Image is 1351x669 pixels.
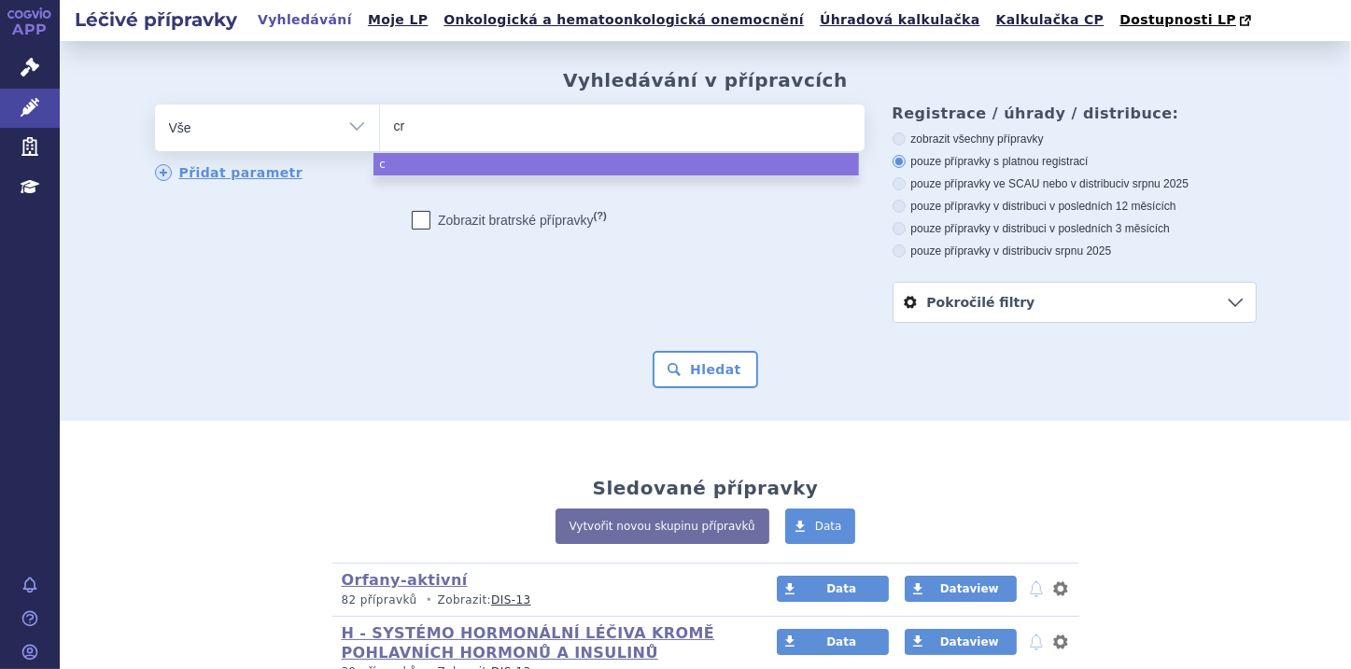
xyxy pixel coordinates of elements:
a: DIS-13 [491,593,530,606]
span: Dataview [940,635,999,648]
button: nastavení [1051,631,1070,653]
button: Hledat [653,351,758,388]
button: notifikace [1027,578,1046,600]
a: Kalkulačka CP [991,7,1110,33]
span: v srpnu 2025 [1124,177,1189,190]
label: Zobrazit bratrské přípravky [412,211,607,230]
h2: Vyhledávání v přípravcích [563,69,848,91]
label: zobrazit všechny přípravky [893,132,1257,146]
span: 82 přípravků [342,593,417,606]
a: Data [777,576,889,602]
a: Úhradová kalkulačka [814,7,986,33]
button: nastavení [1051,578,1070,600]
a: Dostupnosti LP [1114,7,1260,34]
a: Vyhledávání [252,7,358,33]
a: Pokročilé filtry [894,283,1256,322]
label: pouze přípravky v distribuci v posledních 3 měsících [893,221,1257,236]
label: pouze přípravky ve SCAU nebo v distribuci [893,176,1257,191]
span: Data [826,582,856,595]
i: • [421,592,438,608]
a: H - SYSTÉMO HORMONÁLNÍ LÉČIVA KROMĚ POHLAVNÍCH HORMONŮ A INSULINŮ [342,624,715,662]
a: Onkologická a hematoonkologická onemocnění [438,7,809,33]
span: Data [815,520,842,533]
span: Data [826,635,856,648]
a: Dataview [905,576,1017,602]
button: notifikace [1027,631,1046,653]
a: Moje LP [362,7,433,33]
label: pouze přípravky v distribuci [893,244,1257,258]
a: Přidat parametr [155,164,303,181]
a: Dataview [905,629,1017,655]
h2: Léčivé přípravky [60,7,252,33]
p: Zobrazit: [342,592,742,608]
h2: Sledované přípravky [593,477,819,499]
a: Data [785,509,856,544]
a: Orfany-aktivní [342,571,468,589]
span: v srpnu 2025 [1047,244,1111,258]
span: Dataview [940,582,999,595]
h3: Registrace / úhrady / distribuce: [893,105,1257,122]
a: Data [777,629,889,655]
label: pouze přípravky v distribuci v posledních 12 měsících [893,199,1257,214]
abbr: (?) [594,210,607,222]
label: pouze přípravky s platnou registrací [893,154,1257,169]
a: Vytvořit novou skupinu přípravků [556,509,769,544]
span: Dostupnosti LP [1119,12,1236,27]
li: c [373,153,858,175]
